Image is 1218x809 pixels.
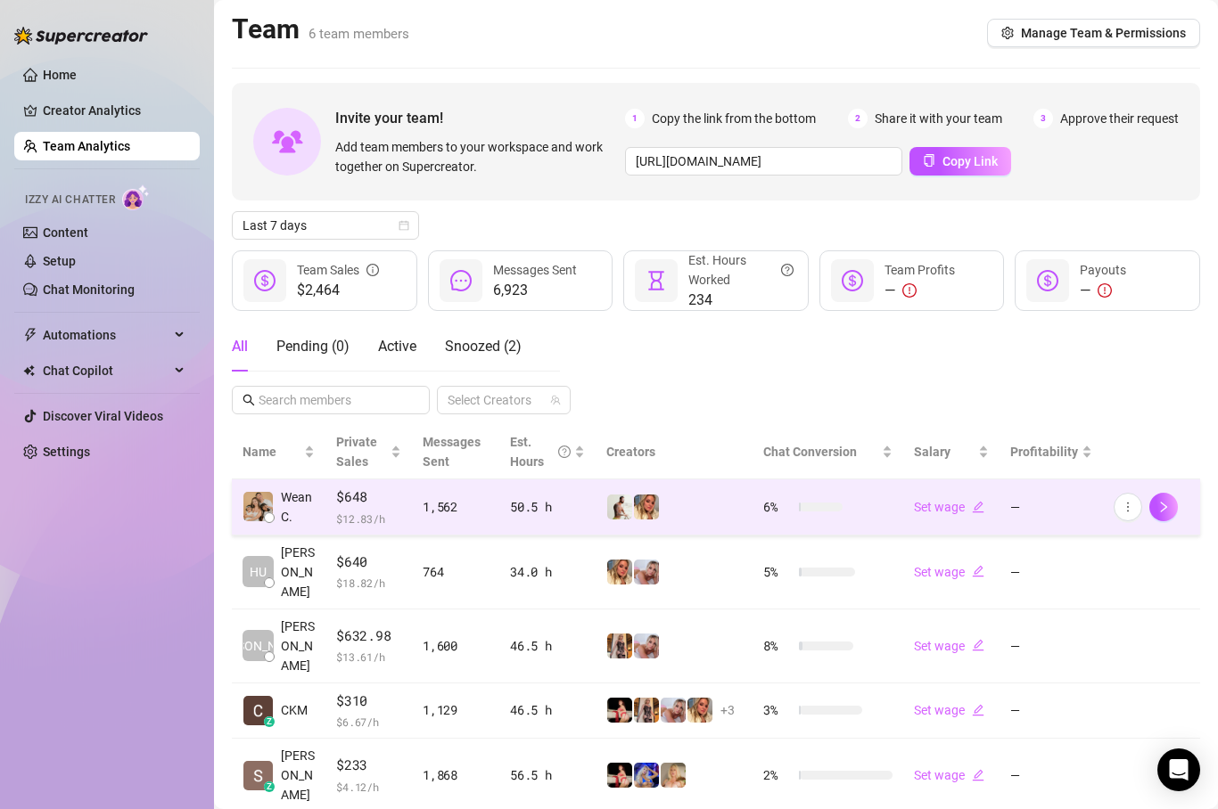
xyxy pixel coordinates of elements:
span: exclamation-circle [902,283,917,298]
img: Sexy [607,698,632,723]
span: [PERSON_NAME] [281,746,315,805]
div: 56.5 h [510,765,584,785]
img: Courtney [634,763,659,788]
img: Rachael [687,698,712,723]
span: Approve their request [1060,109,1179,128]
span: 2 % [763,765,792,785]
span: $ 18.82 /h [336,574,401,592]
span: 2 [848,109,868,128]
span: edit [972,565,984,577]
span: Invite your team! [335,107,625,129]
a: Creator Analytics [43,96,185,125]
a: Setup [43,254,76,268]
div: 46.5 h [510,636,584,656]
span: Chat Copilot [43,356,169,385]
span: Automations [43,321,169,349]
div: z [264,716,275,727]
a: Chat Monitoring [43,282,135,297]
span: $648 [336,486,401,508]
div: 50.5 h [510,497,584,517]
h2: Team [232,12,409,46]
span: $632.98 [336,625,401,647]
div: 34.0 h [510,562,584,582]
div: 764 [423,562,489,582]
div: All [232,336,248,357]
img: AI Chatter [122,184,150,210]
img: Mellanie [634,698,659,723]
span: CKM [281,700,308,720]
span: edit [972,639,984,651]
span: team [550,395,561,405]
span: Izzy AI Chatter [25,192,115,208]
img: logo-BBDzfeDw.svg [14,27,148,45]
span: Name [243,442,300,462]
button: Manage Team & Permissions [987,19,1200,47]
span: search [243,394,255,406]
span: 5 % [763,562,792,582]
span: question-circle [558,432,571,471]
a: Home [43,68,77,82]
span: Chat Conversion [763,445,857,459]
div: — [885,280,955,301]
div: Est. Hours [510,432,570,471]
span: calendar [399,220,409,231]
span: edit [972,704,984,716]
span: edit [972,501,984,513]
span: $233 [336,755,401,776]
span: + 3 [720,700,735,720]
div: 46.5 h [510,700,584,720]
span: [PERSON_NAME] [281,617,315,675]
span: setting [1001,27,1014,39]
span: Team Profits [885,263,955,277]
img: Wean Castillo [243,492,273,521]
div: — [1080,280,1126,301]
span: Wean C. [281,487,315,527]
span: 3 [1033,109,1053,128]
span: 6 team members [309,26,409,42]
span: Copy Link [942,154,998,168]
span: Manage Team & Permissions [1021,26,1186,40]
img: Chat Copilot [23,364,35,377]
span: Messages Sent [423,435,481,469]
span: hourglass [646,270,667,291]
span: Copy the link from the bottom [652,109,816,128]
a: Set wageedit [914,565,984,579]
span: 234 [688,290,794,311]
span: 6 % [763,497,792,517]
img: Mellanie [607,633,632,658]
td: — [1000,683,1103,740]
span: dollar-circle [254,270,276,291]
td: — [1000,609,1103,683]
span: 8 % [763,636,792,656]
span: 6,923 [493,280,577,301]
img: Sheldon [243,761,273,790]
span: Salary [914,445,951,459]
span: thunderbolt [23,328,37,342]
span: $ 12.83 /h [336,510,401,527]
span: Active [378,338,416,355]
span: copy [923,154,935,167]
span: Private Sales [336,435,377,469]
div: Open Intercom Messenger [1157,748,1200,791]
span: 3 % [763,700,792,720]
span: $640 [336,552,401,573]
span: [PERSON_NAME] [210,636,306,656]
a: Discover Viral Videos [43,409,163,423]
span: right [1157,501,1170,513]
span: $2,464 [297,280,379,301]
img: Rachael [607,560,632,584]
span: question-circle [781,250,794,290]
div: z [264,781,275,792]
span: edit [972,769,984,781]
span: $ 13.61 /h [336,648,401,666]
span: Add team members to your workspace and work together on Supercreator. [335,137,618,176]
img: Kelsey [634,633,659,658]
img: CKM [243,696,273,725]
span: info-circle [366,260,379,280]
input: Search members [259,390,405,410]
a: Settings [43,445,90,459]
div: 1,562 [423,497,489,517]
a: Set wageedit [914,768,984,782]
span: 1 [625,109,645,128]
td: — [1000,535,1103,609]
